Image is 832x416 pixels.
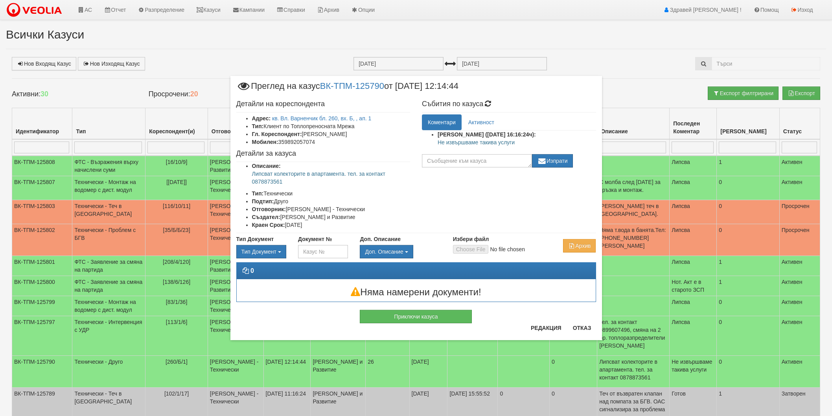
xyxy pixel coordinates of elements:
button: Редакция [526,322,566,334]
b: Мобилен: [252,139,278,145]
span: Тип Документ [241,248,276,255]
b: Тип: [252,123,264,129]
button: Доп. Описание [360,245,413,258]
p: Липсват колекторите в апартамента. тел. за контакт 0878873561 [252,170,410,186]
li: Друго [252,197,410,205]
li: [PERSON_NAME] [252,130,410,138]
input: Казус № [298,245,348,258]
li: Клиент по Топлопреносната Мрежа [252,122,410,130]
label: Избери файл [453,235,489,243]
p: Не извършваме такива услуги [438,138,596,146]
b: Подтип: [252,198,274,204]
b: Краен Срок: [252,222,285,228]
h4: Детайли за казуса [236,150,410,158]
li: [DATE] [252,221,410,229]
button: Изпрати [532,154,573,168]
button: Тип Документ [236,245,286,258]
button: Архив [563,239,596,252]
h4: Събития по казуса [422,100,596,108]
li: [PERSON_NAME] - Технически [252,205,410,213]
strong: 0 [250,267,254,274]
button: Отказ [568,322,596,334]
li: [PERSON_NAME] и Развитие [252,213,410,221]
label: Доп. Описание [360,235,400,243]
div: Двоен клик, за изчистване на избраната стойност. [236,245,286,258]
button: Приключи казуса [360,310,472,323]
li: 359892057074 [252,138,410,146]
label: Документ № [298,235,332,243]
b: Гл. Кореспондент: [252,131,302,137]
strong: [PERSON_NAME] ([DATE] 16:16:24ч): [438,131,536,138]
b: Създател: [252,214,280,220]
span: Доп. Описание [365,248,403,255]
b: Описание: [252,163,281,169]
li: Технически [252,190,410,197]
a: ВК-ТПМ-125790 [320,81,384,91]
h4: Детайли на кореспондента [236,100,410,108]
div: Двоен клик, за изчистване на избраната стойност. [360,245,441,258]
a: Активност [462,114,500,130]
span: Преглед на казус от [DATE] 12:14:44 [236,82,458,96]
a: Коментари [422,114,462,130]
b: Адрес: [252,115,271,121]
label: Тип Документ [236,235,274,243]
b: Отговорник: [252,206,286,212]
h3: Няма намерени документи! [237,287,596,297]
a: кв. Вл. Варненчик бл. 260, вх. Б, , ап. 1 [272,115,371,121]
b: Тип: [252,190,264,197]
